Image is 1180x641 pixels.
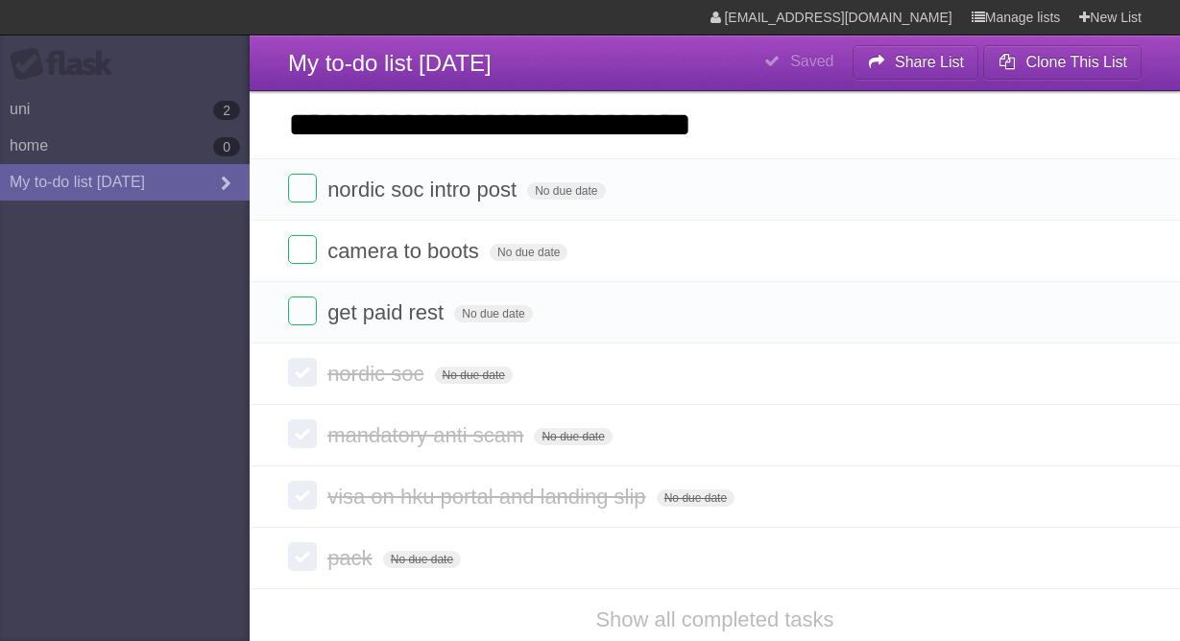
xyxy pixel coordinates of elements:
[213,101,240,120] b: 2
[288,419,317,448] label: Done
[327,546,376,570] span: pack
[288,174,317,202] label: Done
[10,47,125,82] div: Flask
[1025,54,1127,70] b: Clone This List
[527,182,605,200] span: No due date
[288,297,317,325] label: Done
[327,239,484,263] span: camera to boots
[435,367,513,384] span: No due date
[327,423,528,447] span: mandatory anti scam
[490,244,567,261] span: No due date
[327,362,428,386] span: nordic soc
[790,53,833,69] b: Saved
[327,485,650,509] span: visa on hku portal and landing slip
[534,428,612,445] span: No due date
[327,178,521,202] span: nordic soc intro post
[288,358,317,387] label: Done
[853,45,979,80] button: Share List
[288,542,317,571] label: Done
[983,45,1142,80] button: Clone This List
[213,137,240,156] b: 0
[288,481,317,510] label: Done
[327,300,448,324] span: get paid rest
[595,607,833,631] a: Show all completed tasks
[454,305,532,322] span: No due date
[657,489,734,507] span: No due date
[288,50,492,76] span: My to-do list [DATE]
[383,551,461,568] span: No due date
[288,235,317,264] label: Done
[895,54,964,70] b: Share List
